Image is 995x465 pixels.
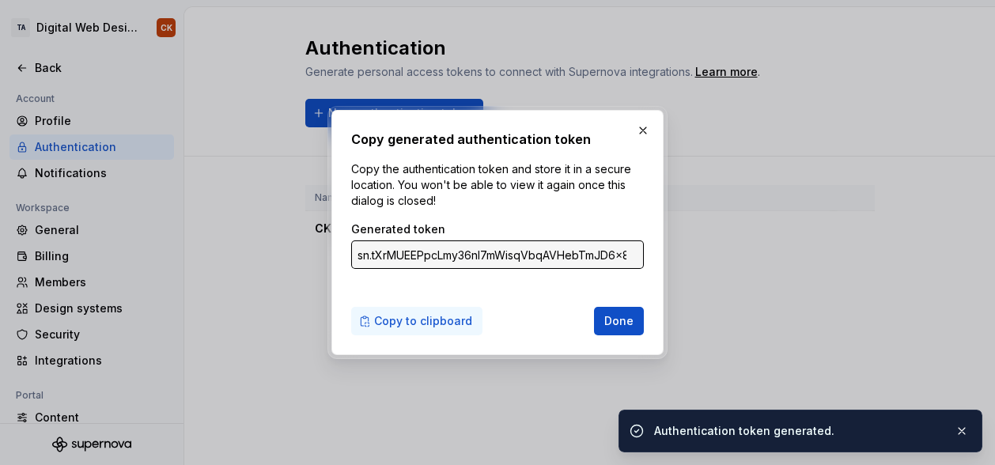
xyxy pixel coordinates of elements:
[374,313,472,329] span: Copy to clipboard
[654,423,942,439] div: Authentication token generated.
[351,161,644,209] p: Copy the authentication token and store it in a secure location. You won't be able to view it aga...
[351,221,445,237] label: Generated token
[351,130,644,149] h2: Copy generated authentication token
[604,313,634,329] span: Done
[594,307,644,335] button: Done
[351,307,482,335] button: Copy to clipboard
